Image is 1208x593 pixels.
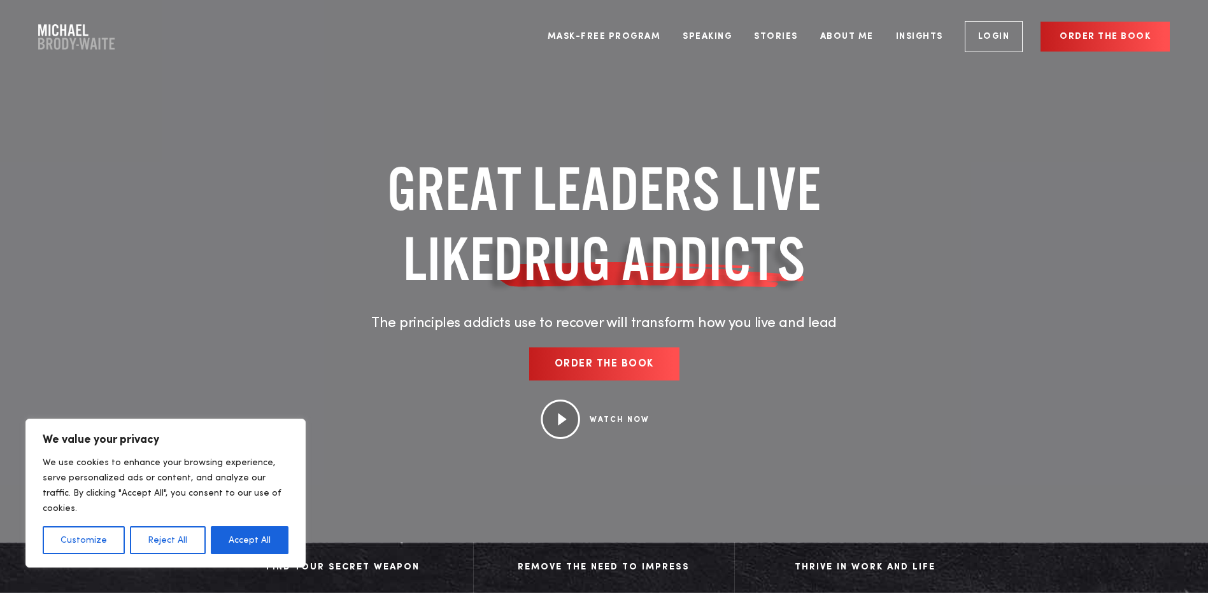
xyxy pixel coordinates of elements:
[529,347,679,380] a: Order the book
[43,526,125,554] button: Customize
[43,432,288,447] p: We value your privacy
[1041,22,1170,52] a: Order the book
[673,13,741,60] a: Speaking
[540,400,580,439] img: Play
[886,13,953,60] a: Insights
[744,13,807,60] a: Stories
[487,558,721,577] div: Remove The Need to Impress
[38,24,115,50] a: Company Logo Company Logo
[308,154,900,294] h1: GREAT LEADERS LIVE LIKE
[555,359,654,369] span: Order the book
[811,13,883,60] a: About Me
[25,419,306,568] div: We value your privacy
[130,526,205,554] button: Reject All
[43,455,288,516] p: We use cookies to enhance your browsing experience, serve personalized ads or content, and analyz...
[965,21,1023,52] a: Login
[748,558,983,577] div: Thrive in Work and Life
[371,316,837,330] span: The principles addicts use to recover will transform how you live and lead
[538,13,671,60] a: Mask-Free Program
[590,416,650,424] a: WATCH NOW
[211,526,288,554] button: Accept All
[225,558,460,577] div: Find Your Secret Weapon
[494,224,806,294] span: DRUG ADDICTS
